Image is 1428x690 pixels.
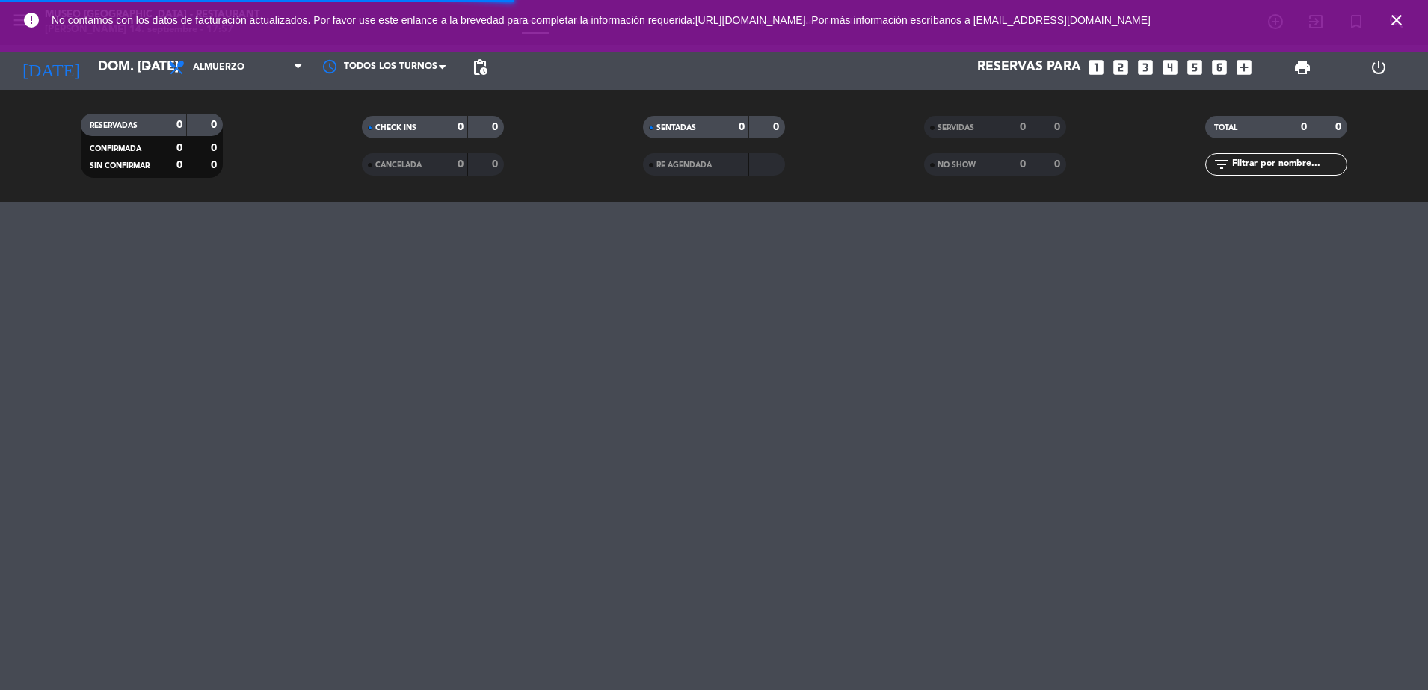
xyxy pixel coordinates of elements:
[22,11,40,29] i: error
[1388,11,1406,29] i: close
[938,124,974,132] span: SERVIDAS
[695,14,806,26] a: [URL][DOMAIN_NAME]
[1293,58,1311,76] span: print
[1160,58,1180,77] i: looks_4
[458,122,464,132] strong: 0
[1341,45,1417,90] div: LOG OUT
[211,143,220,153] strong: 0
[458,159,464,170] strong: 0
[375,124,416,132] span: CHECK INS
[211,160,220,170] strong: 0
[90,162,150,170] span: SIN CONFIRMAR
[806,14,1151,26] a: . Por más información escríbanos a [EMAIL_ADDRESS][DOMAIN_NAME]
[739,122,745,132] strong: 0
[1054,159,1063,170] strong: 0
[1301,122,1307,132] strong: 0
[1111,58,1130,77] i: looks_two
[1020,159,1026,170] strong: 0
[176,143,182,153] strong: 0
[193,62,244,73] span: Almuerzo
[1054,122,1063,132] strong: 0
[1136,58,1155,77] i: looks_3
[176,160,182,170] strong: 0
[1214,124,1237,132] span: TOTAL
[977,60,1081,75] span: Reservas para
[656,124,696,132] span: SENTADAS
[52,14,1151,26] span: No contamos con los datos de facturación actualizados. Por favor use este enlance a la brevedad p...
[492,122,501,132] strong: 0
[656,161,712,169] span: RE AGENDADA
[1213,155,1231,173] i: filter_list
[1335,122,1344,132] strong: 0
[375,161,422,169] span: CANCELADA
[1020,122,1026,132] strong: 0
[773,122,782,132] strong: 0
[938,161,976,169] span: NO SHOW
[1370,58,1388,76] i: power_settings_new
[492,159,501,170] strong: 0
[90,145,141,153] span: CONFIRMADA
[1086,58,1106,77] i: looks_one
[471,58,489,76] span: pending_actions
[90,122,138,129] span: RESERVADAS
[1234,58,1254,77] i: add_box
[1210,58,1229,77] i: looks_6
[11,51,90,84] i: [DATE]
[211,120,220,130] strong: 0
[1231,156,1347,173] input: Filtrar por nombre...
[1185,58,1204,77] i: looks_5
[139,58,157,76] i: arrow_drop_down
[176,120,182,130] strong: 0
